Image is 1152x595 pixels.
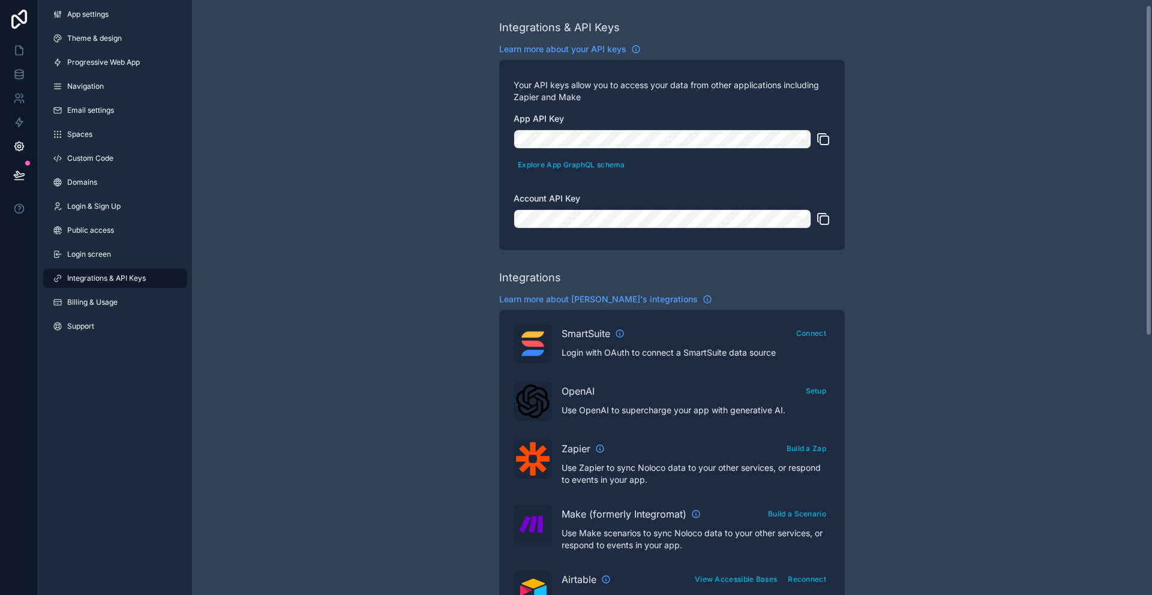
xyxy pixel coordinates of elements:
a: Billing & Usage [43,293,187,312]
span: Theme & design [67,34,122,43]
button: Build a Scenario [764,505,830,522]
a: Explore App GraphQL schema [514,158,629,170]
p: Use OpenAI to supercharge your app with generative AI. [562,404,830,416]
div: Integrations & API Keys [499,19,620,36]
a: Domains [43,173,187,192]
span: Login & Sign Up [67,202,121,211]
span: Make (formerly Integromat) [562,507,686,521]
a: Custom Code [43,149,187,168]
a: Build a Scenario [764,507,830,519]
p: Use Zapier to sync Noloco data to your other services, or respond to events in your app. [562,462,830,486]
a: Connect [792,326,830,338]
span: Public access [67,226,114,235]
a: Integrations & API Keys [43,269,187,288]
a: Support [43,317,187,336]
button: Connect [792,324,830,342]
a: Login & Sign Up [43,197,187,216]
img: OpenAI [516,384,550,418]
span: Custom Code [67,154,113,163]
a: App settings [43,5,187,24]
button: Explore App GraphQL schema [514,156,629,173]
span: Zapier [562,441,590,456]
a: Reconnect [784,572,830,584]
span: OpenAI [562,384,595,398]
span: Spaces [67,130,92,139]
span: Progressive Web App [67,58,140,67]
p: Login with OAuth to connect a SmartSuite data source [562,347,830,359]
span: Navigation [67,82,104,91]
span: Learn more about your API keys [499,43,626,55]
a: Setup [802,384,831,396]
a: Learn more about [PERSON_NAME]'s integrations [499,293,712,305]
span: Domains [67,178,97,187]
a: Spaces [43,125,187,144]
span: Support [67,321,94,331]
span: App API Key [514,113,564,124]
a: Build a Zap [782,441,830,453]
div: Integrations [499,269,561,286]
img: Make (formerly Integromat) [516,507,550,541]
p: Use Make scenarios to sync Noloco data to your other services, or respond to events in your app. [562,527,830,551]
button: View Accessible Bases [691,570,781,588]
a: Login screen [43,245,187,264]
p: Your API keys allow you to access your data from other applications including Zapier and Make [514,79,830,103]
a: Public access [43,221,187,240]
a: Theme & design [43,29,187,48]
img: Zapier [516,442,550,476]
button: Setup [802,382,831,399]
img: SmartSuite [516,327,550,360]
span: Learn more about [PERSON_NAME]'s integrations [499,293,698,305]
a: Learn more about your API keys [499,43,641,55]
span: Login screen [67,250,111,259]
span: Billing & Usage [67,297,118,307]
a: Email settings [43,101,187,120]
span: SmartSuite [562,326,610,341]
button: Reconnect [784,570,830,588]
span: Airtable [562,572,596,587]
span: Account API Key [514,193,580,203]
a: View Accessible Bases [691,572,781,584]
span: Email settings [67,106,114,115]
button: Build a Zap [782,440,830,457]
a: Navigation [43,77,187,96]
a: Progressive Web App [43,53,187,72]
span: Integrations & API Keys [67,274,146,283]
span: App settings [67,10,109,19]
